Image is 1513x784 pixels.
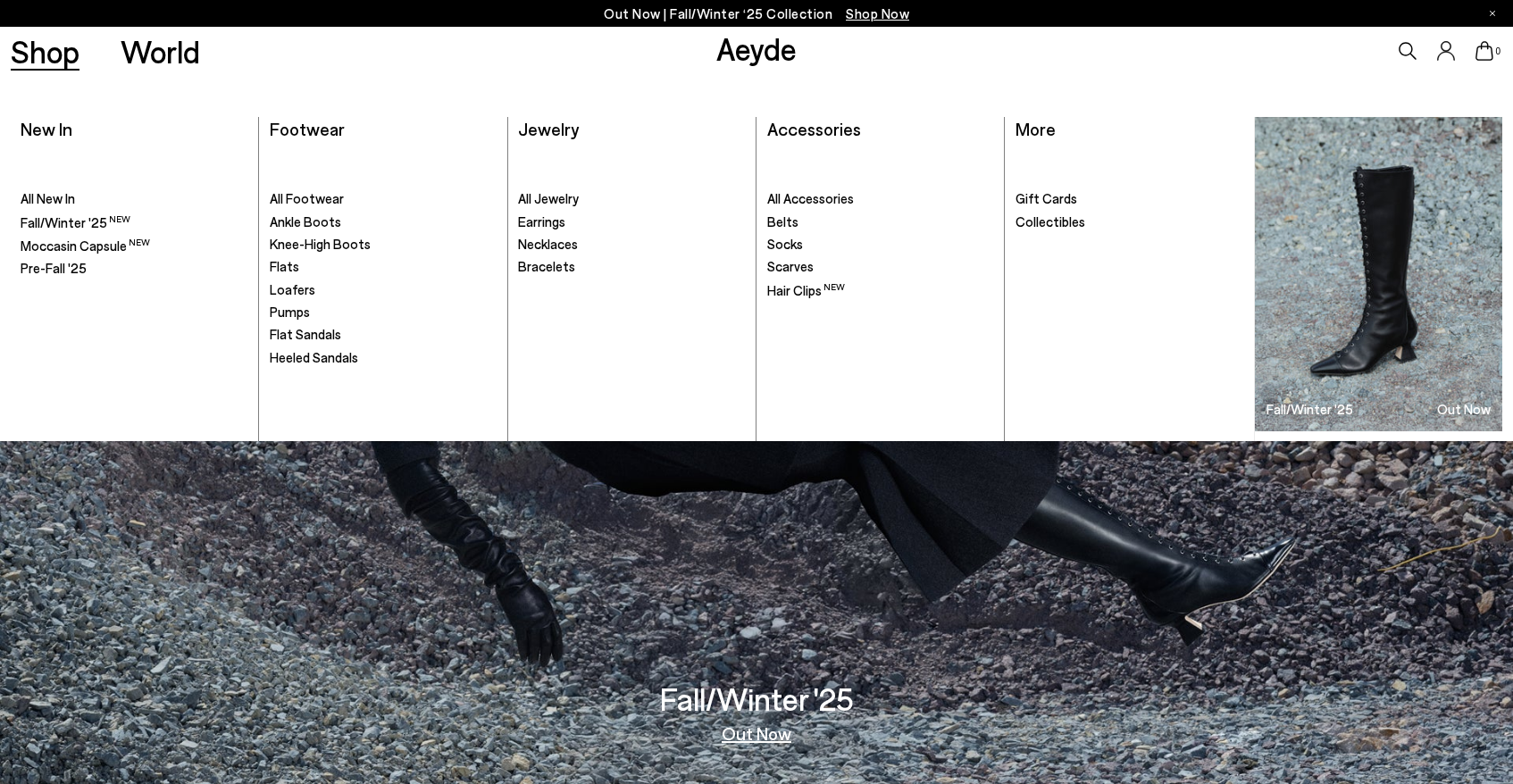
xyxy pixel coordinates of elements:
span: Belts [767,213,798,229]
a: Footwear [270,118,345,139]
span: Loafers [270,281,315,297]
a: Flat Sandals [270,326,497,344]
span: All Footwear [270,190,344,206]
a: All Accessories [767,190,994,208]
span: All New In [21,190,75,206]
a: Scarves [767,258,994,276]
a: More [1016,118,1056,139]
a: Knee-High Boots [270,236,497,254]
span: Pre-Fall '25 [21,260,87,276]
a: Collectibles [1016,213,1243,231]
a: Pre-Fall '25 [21,260,247,278]
a: Fall/Winter '25 Out Now [1255,117,1502,431]
a: All Footwear [270,190,497,208]
span: Moccasin Capsule [21,238,150,254]
a: Flats [270,258,497,276]
h3: Fall/Winter '25 [660,683,854,714]
span: Pumps [270,304,310,320]
span: All Accessories [767,190,854,206]
a: Gift Cards [1016,190,1243,208]
span: 0 [1493,46,1502,56]
span: Flats [270,258,299,274]
span: Bracelets [518,258,575,274]
span: Knee-High Boots [270,236,371,252]
a: New In [21,118,72,139]
a: All Jewelry [518,190,745,208]
span: Scarves [767,258,814,274]
a: Fall/Winter '25 [21,213,247,232]
span: Ankle Boots [270,213,341,229]
p: Out Now | Fall/Winter ‘25 Collection [604,3,909,25]
a: Ankle Boots [270,213,497,231]
a: Moccasin Capsule [21,237,247,255]
span: Earrings [518,213,565,229]
a: Out Now [722,724,791,742]
span: Fall/Winter '25 [21,214,130,230]
h3: Out Now [1437,403,1491,416]
span: Necklaces [518,236,578,252]
a: Belts [767,213,994,231]
a: Jewelry [518,118,579,139]
a: Socks [767,236,994,254]
img: Group_1295_900x.jpg [1255,117,1502,431]
span: Navigate to /collections/new-in [846,5,909,21]
span: Flat Sandals [270,326,341,342]
span: All Jewelry [518,190,579,206]
a: 0 [1475,41,1493,61]
a: Pumps [270,304,497,321]
span: Gift Cards [1016,190,1077,206]
a: Earrings [518,213,745,231]
a: Aeyde [716,29,797,67]
a: Necklaces [518,236,745,254]
a: World [121,36,200,67]
a: Heeled Sandals [270,349,497,367]
span: Socks [767,236,803,252]
span: Hair Clips [767,282,845,298]
h3: Fall/Winter '25 [1266,403,1353,416]
a: Bracelets [518,258,745,276]
a: Hair Clips [767,281,994,300]
a: All New In [21,190,247,208]
a: Loafers [270,281,497,299]
span: Collectibles [1016,213,1085,229]
a: Accessories [767,118,861,139]
span: Heeled Sandals [270,349,358,365]
a: Shop [11,36,79,67]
